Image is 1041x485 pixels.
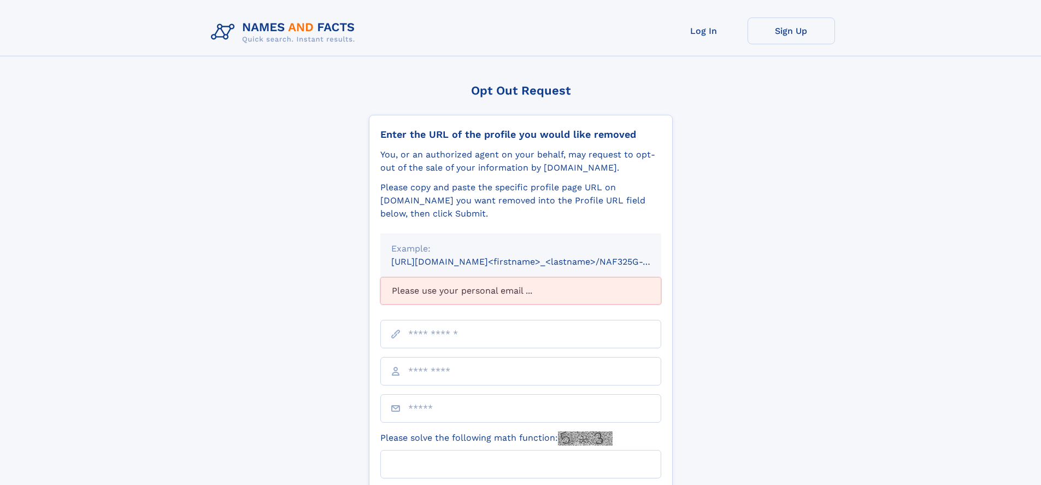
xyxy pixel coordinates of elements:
div: Enter the URL of the profile you would like removed [380,128,661,141]
img: Logo Names and Facts [207,17,364,47]
div: Please use your personal email ... [380,277,661,305]
div: Please copy and paste the specific profile page URL on [DOMAIN_NAME] you want removed into the Pr... [380,181,661,220]
div: Example: [391,242,650,255]
div: You, or an authorized agent on your behalf, may request to opt-out of the sale of your informatio... [380,148,661,174]
label: Please solve the following math function: [380,431,613,446]
div: Opt Out Request [369,84,673,97]
small: [URL][DOMAIN_NAME]<firstname>_<lastname>/NAF325G-xxxxxxxx [391,256,682,267]
a: Sign Up [748,17,835,44]
a: Log In [660,17,748,44]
